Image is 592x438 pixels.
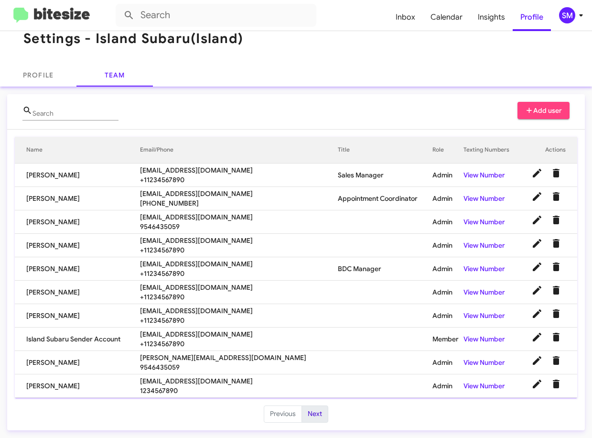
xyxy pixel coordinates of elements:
span: +11234567890 [140,316,337,325]
td: [PERSON_NAME] [15,281,140,304]
a: View Number [463,358,505,367]
td: Sales Manager [338,164,432,187]
td: Admin [432,304,463,328]
span: [PERSON_NAME][EMAIL_ADDRESS][DOMAIN_NAME] [140,353,337,362]
button: Delete User [547,328,566,347]
button: Delete User [547,374,566,394]
span: [EMAIL_ADDRESS][DOMAIN_NAME] [140,259,337,269]
span: [EMAIL_ADDRESS][DOMAIN_NAME] [140,283,337,292]
th: Email/Phone [140,137,337,164]
td: Admin [432,374,463,398]
a: View Number [463,335,505,343]
td: Admin [432,351,463,374]
span: [EMAIL_ADDRESS][DOMAIN_NAME] [140,212,337,222]
a: Profile [513,3,551,31]
span: [EMAIL_ADDRESS][DOMAIN_NAME] [140,329,337,339]
span: (Island) [191,30,243,47]
span: 9546435059 [140,362,337,372]
span: +11234567890 [140,269,337,278]
a: View Number [463,171,505,179]
td: Admin [432,164,463,187]
span: [EMAIL_ADDRESS][DOMAIN_NAME] [140,165,337,175]
span: +11234567890 [140,245,337,255]
button: Delete User [547,304,566,323]
a: Team [76,64,153,87]
td: Admin [432,257,463,281]
h1: Settings - Island Subaru [23,31,243,46]
span: 9546435059 [140,222,337,231]
a: View Number [463,194,505,203]
a: View Number [463,218,505,226]
span: +11234567890 [140,175,337,185]
a: View Number [463,264,505,273]
a: View Number [463,288,505,296]
a: View Number [463,241,505,250]
td: Island Subaru Sender Account [15,328,140,351]
button: Delete User [547,210,566,230]
input: Search [116,4,316,27]
th: Actions [518,137,577,164]
td: [PERSON_NAME] [15,351,140,374]
span: +11234567890 [140,339,337,349]
td: Admin [432,210,463,234]
th: Texting Numbers [463,137,518,164]
span: [EMAIL_ADDRESS][DOMAIN_NAME] [140,376,337,386]
td: [PERSON_NAME] [15,187,140,210]
td: Admin [432,234,463,257]
div: SM [559,7,575,23]
button: SM [551,7,581,23]
td: [PERSON_NAME] [15,374,140,398]
td: Admin [432,281,463,304]
a: Calendar [423,3,470,31]
td: [PERSON_NAME] [15,164,140,187]
td: [PERSON_NAME] [15,257,140,281]
th: Role [432,137,463,164]
a: Insights [470,3,513,31]
td: BDC Manager [338,257,432,281]
button: Add user [517,102,570,119]
span: Add user [525,102,562,119]
button: Delete User [547,281,566,300]
td: Appointment Coordinator [338,187,432,210]
span: [EMAIL_ADDRESS][DOMAIN_NAME] [140,236,337,245]
th: Title [338,137,432,164]
td: Member [432,328,463,351]
td: [PERSON_NAME] [15,304,140,328]
a: View Number [463,382,505,390]
td: [PERSON_NAME] [15,210,140,234]
button: Delete User [547,187,566,206]
span: 1234567890 [140,386,337,395]
span: [EMAIL_ADDRESS][DOMAIN_NAME] [140,189,337,198]
th: Name [15,137,140,164]
td: Admin [432,187,463,210]
td: [PERSON_NAME] [15,234,140,257]
button: Delete User [547,234,566,253]
span: [PHONE_NUMBER] [140,198,337,208]
button: Next [301,405,328,423]
button: Delete User [547,257,566,276]
span: [EMAIL_ADDRESS][DOMAIN_NAME] [140,306,337,316]
button: Delete User [547,164,566,183]
a: Inbox [388,3,423,31]
span: +11234567890 [140,292,337,302]
a: View Number [463,311,505,320]
input: Name or Email [32,110,118,118]
button: Delete User [547,351,566,370]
